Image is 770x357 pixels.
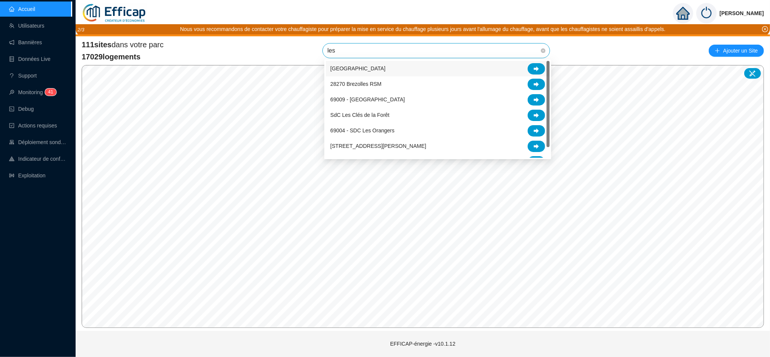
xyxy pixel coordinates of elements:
[48,89,51,95] span: 4
[82,40,112,49] span: 111 sites
[9,39,42,45] a: notificationBannières
[180,25,666,33] div: Nous vous recommandons de contacter votre chauffagiste pour préparer la mise en service du chauff...
[326,76,550,92] div: 28270 Brezolles RSM
[9,106,34,112] a: codeDebug
[326,61,550,76] div: 78150 Les Epinettes
[82,51,164,62] span: 17029 logements
[676,6,690,20] span: home
[330,111,389,119] span: SdC Les Clés de la Forêt
[326,123,550,138] div: 69004 - SDC Les Orangers
[390,341,455,347] span: EFFICAP-énergie - v10.1.12
[9,56,51,62] a: databaseDonnées Live
[723,45,758,56] span: Ajouter un Site
[9,73,37,79] a: questionSupport
[330,65,386,73] span: [GEOGRAPHIC_DATA]
[330,80,381,88] span: 28270 Brezolles RSM
[9,172,45,178] a: slidersExploitation
[82,65,764,328] canvas: Map
[330,127,395,135] span: 69004 - SDC Les Orangers
[77,27,84,33] i: 2 / 3
[330,142,426,150] span: [STREET_ADDRESS][PERSON_NAME]
[9,123,14,128] span: check-square
[45,88,56,96] sup: 41
[330,96,405,104] span: 69009 - [GEOGRAPHIC_DATA]
[762,26,768,32] span: close-circle
[82,39,164,50] span: dans votre parc
[720,1,764,25] span: [PERSON_NAME]
[9,89,54,95] a: monitorMonitoring41
[541,48,545,53] span: close-circle
[326,154,550,169] div: SdC Les Esterelles
[326,92,550,107] div: 69009 - Les Erables Nord
[696,3,717,23] img: power
[51,89,53,95] span: 1
[9,6,35,12] a: homeAccueil
[9,156,67,162] a: heat-mapIndicateur de confort
[715,48,720,53] span: plus
[326,138,550,154] div: 1203 Avenue Charles Giron 12
[709,45,764,57] button: Ajouter un Site
[9,139,67,145] a: clusterDéploiement sondes
[18,123,57,129] span: Actions requises
[326,107,550,123] div: SdC Les Clés de la Forêt
[9,23,44,29] a: teamUtilisateurs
